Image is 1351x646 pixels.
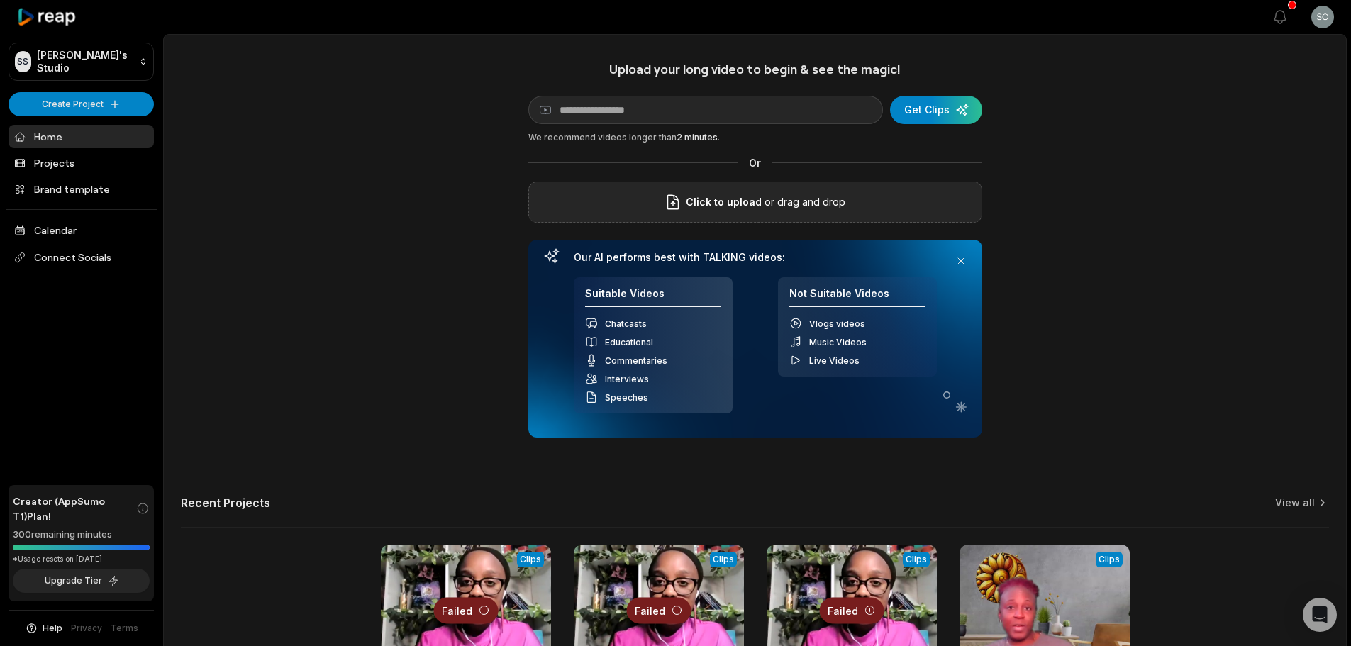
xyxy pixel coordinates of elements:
a: Brand template [9,177,154,201]
h2: Recent Projects [181,496,270,510]
a: View all [1275,496,1315,510]
a: Privacy [71,622,102,635]
h1: Upload your long video to begin & see the magic! [528,61,982,77]
a: Calendar [9,218,154,242]
span: Educational [605,337,653,347]
div: Open Intercom Messenger [1303,598,1337,632]
span: Chatcasts [605,318,647,329]
div: 300 remaining minutes [13,528,150,542]
span: Vlogs videos [809,318,865,329]
p: or drag and drop [762,194,845,211]
span: Commentaries [605,355,667,366]
a: Home [9,125,154,148]
button: Help [25,622,62,635]
span: Help [43,622,62,635]
div: We recommend videos longer than . [528,131,982,144]
button: Get Clips [890,96,982,124]
span: Music Videos [809,337,867,347]
span: 2 minutes [677,132,718,143]
span: Speeches [605,392,648,403]
div: SS [15,51,31,72]
p: [PERSON_NAME]'s Studio [37,49,133,74]
a: Projects [9,151,154,174]
span: Connect Socials [9,245,154,270]
span: Live Videos [809,355,860,366]
span: Interviews [605,374,649,384]
button: Upgrade Tier [13,569,150,593]
span: Creator (AppSumo T1) Plan! [13,494,136,523]
span: Or [738,155,772,170]
span: Click to upload [686,194,762,211]
a: Terms [111,622,138,635]
div: *Usage resets on [DATE] [13,554,150,564]
h3: Our AI performs best with TALKING videos: [574,251,937,264]
button: Create Project [9,92,154,116]
h4: Suitable Videos [585,287,721,308]
h4: Not Suitable Videos [789,287,925,308]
